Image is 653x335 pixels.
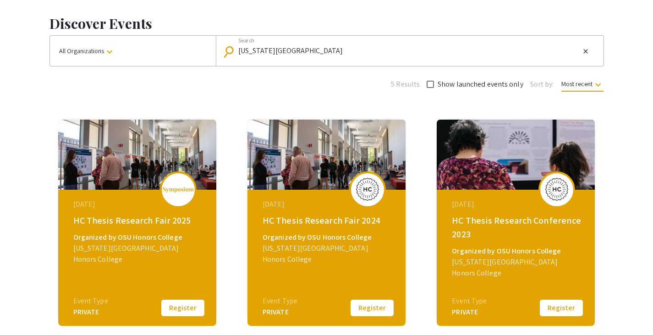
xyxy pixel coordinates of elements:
[49,15,604,32] h1: Discover Events
[452,257,582,279] div: [US_STATE][GEOGRAPHIC_DATA] Honors College
[263,232,393,243] div: Organized by OSU Honors College
[452,307,487,318] div: PRIVATE
[7,294,39,328] iframe: Chat
[73,296,108,307] div: Event Type
[452,199,582,210] div: [DATE]
[238,47,580,55] input: Looking for something specific?
[452,246,582,257] div: Organized by OSU Honors College
[452,296,487,307] div: Event Type
[104,46,115,57] mat-icon: keyboard_arrow_down
[160,298,206,318] button: Register
[73,214,203,227] div: HC Thesis Research Fair 2025
[452,214,582,241] div: HC Thesis Research Conference 2023
[561,80,604,92] span: Most recent
[263,199,393,210] div: [DATE]
[263,214,393,227] div: HC Thesis Research Fair 2024
[593,79,604,90] mat-icon: keyboard_arrow_down
[349,298,395,318] button: Register
[73,232,203,243] div: Organized by OSU Honors College
[58,120,216,190] img: hc-thesis-research-fair-2025_eventCoverPhoto_d7496f__thumb.jpg
[263,296,297,307] div: Event Type
[73,307,108,318] div: PRIVATE
[247,120,406,190] img: hc-thesis-research-fair-2024_eventCoverPhoto_8521ba__thumb.jpg
[73,199,203,210] div: [DATE]
[538,298,584,318] button: Register
[225,44,238,60] mat-icon: Search
[354,178,381,201] img: hc-thesis-research-fair-2024_eventLogo_c6927e_.jpg
[543,178,571,201] img: hc-thesis-research-conference-2023_eventLogo_a967bc_.jpg
[50,36,216,66] button: All Organizations
[530,79,554,90] span: Sort by:
[263,243,393,265] div: [US_STATE][GEOGRAPHIC_DATA] Honors College
[391,79,420,90] span: 5 Results
[162,187,194,193] img: logo_v2.png
[582,47,589,55] mat-icon: close
[580,46,591,57] button: Clear
[59,47,115,55] span: All Organizations
[554,76,611,92] button: Most recent
[73,243,203,265] div: [US_STATE][GEOGRAPHIC_DATA] Honors College
[437,120,595,190] img: hc-thesis-research-conference-2023_eventCoverPhoto_bbabb8__thumb.jpg
[438,79,523,90] span: Show launched events only
[263,307,297,318] div: PRIVATE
